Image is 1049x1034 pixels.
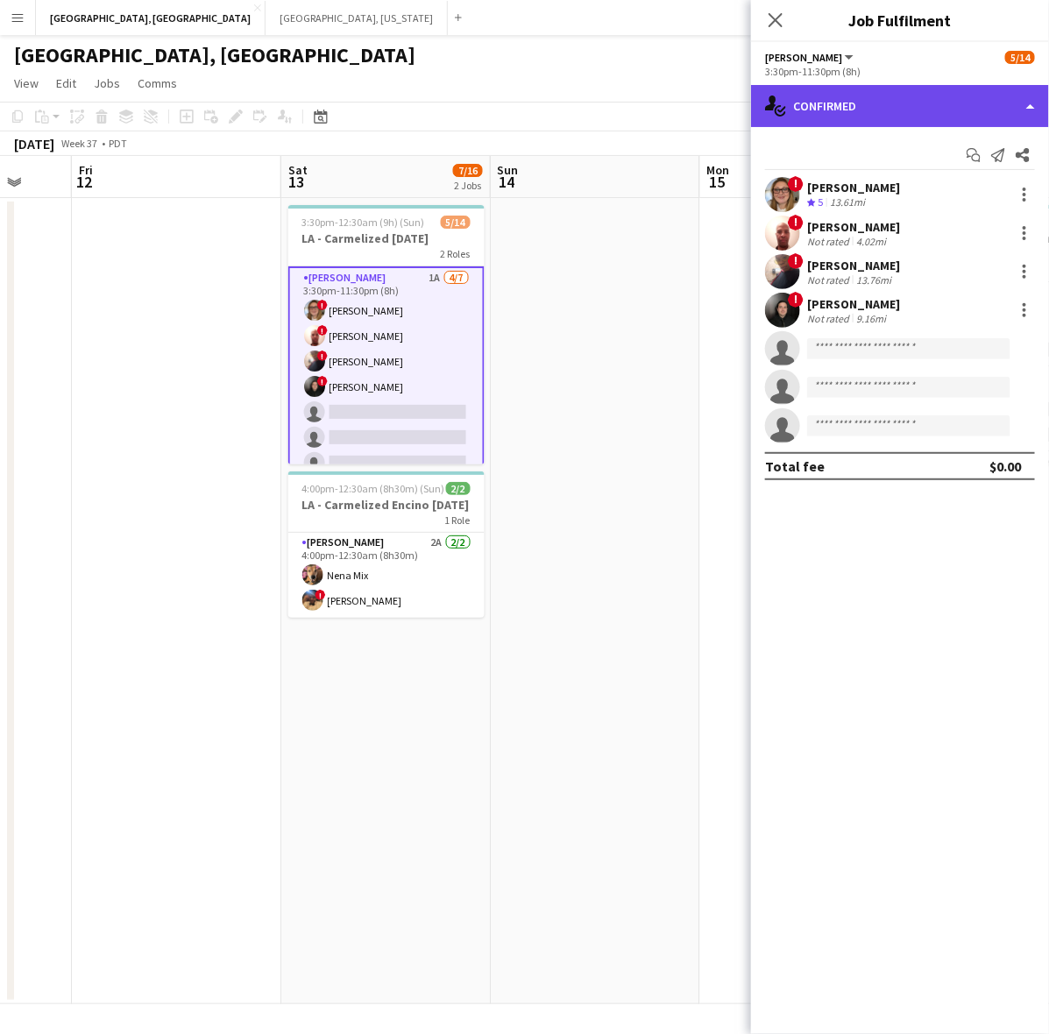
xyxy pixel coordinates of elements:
div: Confirmed [751,85,1049,127]
a: Jobs [87,72,127,95]
span: 15 [705,172,730,192]
div: [PERSON_NAME] [807,180,900,195]
button: [GEOGRAPHIC_DATA], [US_STATE] [266,1,448,35]
span: 14 [495,172,519,192]
div: 13.61mi [826,195,868,210]
span: ! [788,215,804,230]
button: [GEOGRAPHIC_DATA], [GEOGRAPHIC_DATA] [36,1,266,35]
h3: Job Fulfilment [751,9,1049,32]
div: [DATE] [14,135,54,152]
span: 7/16 [453,164,483,177]
span: 5 [818,195,823,209]
a: Comms [131,72,184,95]
span: 2 Roles [441,247,471,260]
app-job-card: 3:30pm-12:30am (9h) (Sun)5/14LA - Carmelized [DATE]2 Roles[PERSON_NAME]1A4/73:30pm-11:30pm (8h)![... [288,205,485,464]
app-job-card: 4:00pm-12:30am (8h30m) (Sun)2/2LA - Carmelized Encino [DATE]1 Role[PERSON_NAME]2A2/24:00pm-12:30a... [288,471,485,618]
h3: LA - Carmelized Encino [DATE] [288,497,485,513]
span: Sun [498,162,519,178]
button: [PERSON_NAME] [765,51,856,64]
div: PDT [109,137,127,150]
span: ! [317,325,328,336]
span: ! [315,590,326,600]
span: LA - Cook [765,51,842,64]
span: ! [317,351,328,361]
app-card-role: [PERSON_NAME]1A4/73:30pm-11:30pm (8h)![PERSON_NAME]![PERSON_NAME]![PERSON_NAME]![PERSON_NAME] [288,266,485,482]
div: 2 Jobs [454,179,482,192]
span: Fri [79,162,93,178]
a: View [7,72,46,95]
span: 3:30pm-12:30am (9h) (Sun) [302,216,425,229]
div: Not rated [807,235,853,248]
div: 4.02mi [853,235,890,248]
div: 13.76mi [853,273,895,287]
span: ! [788,253,804,269]
span: Sat [288,162,308,178]
span: Jobs [94,75,120,91]
span: Edit [56,75,76,91]
span: 13 [286,172,308,192]
span: ! [317,376,328,386]
span: Mon [707,162,730,178]
div: [PERSON_NAME] [807,258,900,273]
span: 2/2 [446,482,471,495]
span: 1 Role [445,513,471,527]
span: 5/14 [441,216,471,229]
span: Comms [138,75,177,91]
h3: LA - Carmelized [DATE] [288,230,485,246]
span: 5/14 [1005,51,1035,64]
span: 4:00pm-12:30am (8h30m) (Sun) [302,482,445,495]
div: Not rated [807,312,853,325]
span: ! [317,300,328,310]
h1: [GEOGRAPHIC_DATA], [GEOGRAPHIC_DATA] [14,42,415,68]
div: [PERSON_NAME] [807,219,900,235]
span: View [14,75,39,91]
div: [PERSON_NAME] [807,296,900,312]
div: Total fee [765,457,825,475]
span: Week 37 [58,137,102,150]
span: ! [788,176,804,192]
div: 3:30pm-11:30pm (8h) [765,65,1035,78]
app-card-role: [PERSON_NAME]2A2/24:00pm-12:30am (8h30m)Nena Mix![PERSON_NAME] [288,533,485,618]
div: $0.00 [989,457,1021,475]
span: ! [788,292,804,308]
a: Edit [49,72,83,95]
div: Not rated [807,273,853,287]
span: 12 [76,172,93,192]
div: 9.16mi [853,312,890,325]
